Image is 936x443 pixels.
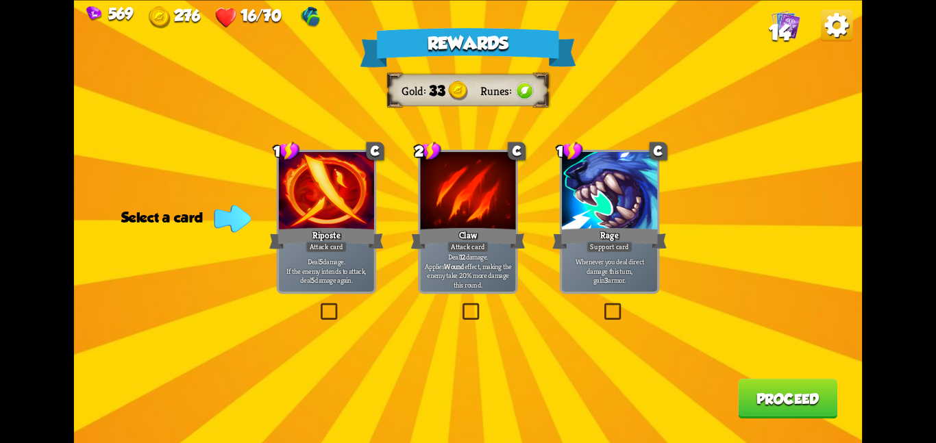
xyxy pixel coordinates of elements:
div: C [650,142,667,160]
p: Deal damage. Applies effect, making the enemy take 20% more damage this round. [423,252,513,290]
b: Wound [444,261,465,270]
div: Rage [552,225,667,251]
div: View all the cards in your deck [771,9,800,42]
b: 5 [311,275,315,285]
img: Cards_Icon.png [771,9,800,38]
img: Gold.png [448,81,468,101]
div: Gems [86,4,134,22]
img: Gold.png [149,6,171,28]
div: C [508,142,526,160]
button: Proceed [738,379,837,418]
b: 3 [604,275,608,285]
div: Gold [149,6,200,29]
img: Indicator_Arrow.png [214,205,251,232]
div: 1 [556,140,583,160]
div: Select a card [121,210,246,225]
b: 5 [319,256,323,266]
div: Riposte [269,225,384,251]
span: 276 [174,6,200,24]
p: Whenever you deal direct damage this turn, gain armor. [565,256,655,284]
div: Attack card [447,241,489,253]
div: Support card [587,241,633,253]
div: Claw [411,225,526,251]
img: Gym Bag - Gain 1 Bonus Damage at the start of the combat. [299,5,321,27]
b: 12 [460,252,466,262]
img: Gem.png [86,6,102,21]
div: Runes [480,83,515,98]
div: Health [215,6,281,29]
span: 16/70 [241,6,281,24]
p: Deal damage. If the enemy intends to attack, deal damage again. [281,256,371,284]
div: Attack card [306,241,347,253]
div: 1 [273,140,300,160]
span: 14 [769,21,791,45]
div: Rewards [360,27,576,67]
span: 33 [429,82,445,98]
img: Options_Button.png [821,9,853,41]
img: Plant.png [515,81,534,101]
div: C [367,142,384,160]
img: Heart.png [215,6,237,28]
div: 2 [415,140,441,160]
div: Gold [402,83,429,98]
